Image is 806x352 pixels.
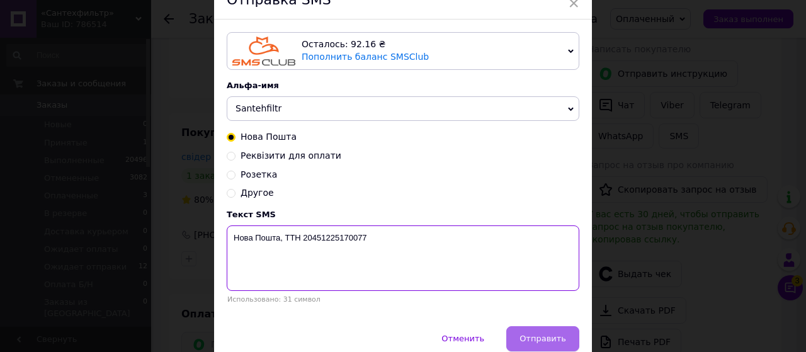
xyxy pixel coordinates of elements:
span: Альфа-имя [227,81,279,90]
button: Отменить [428,326,497,351]
span: Реквізити для оплати [241,150,341,161]
div: Текст SMS [227,210,579,219]
button: Отправить [506,326,579,351]
span: Отправить [519,334,566,343]
textarea: Нова Пошта, ТТН 20451225170077 [227,225,579,291]
span: Отменить [441,334,484,343]
span: Santehfiltr [236,103,281,113]
div: Использовано: 31 символ [227,295,579,304]
span: Нова Пошта [241,132,297,142]
span: Розетка [241,169,277,179]
div: Осталось: 92.16 ₴ [302,38,563,51]
a: Пополнить баланс SMSClub [302,52,429,62]
span: Другое [241,188,274,198]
